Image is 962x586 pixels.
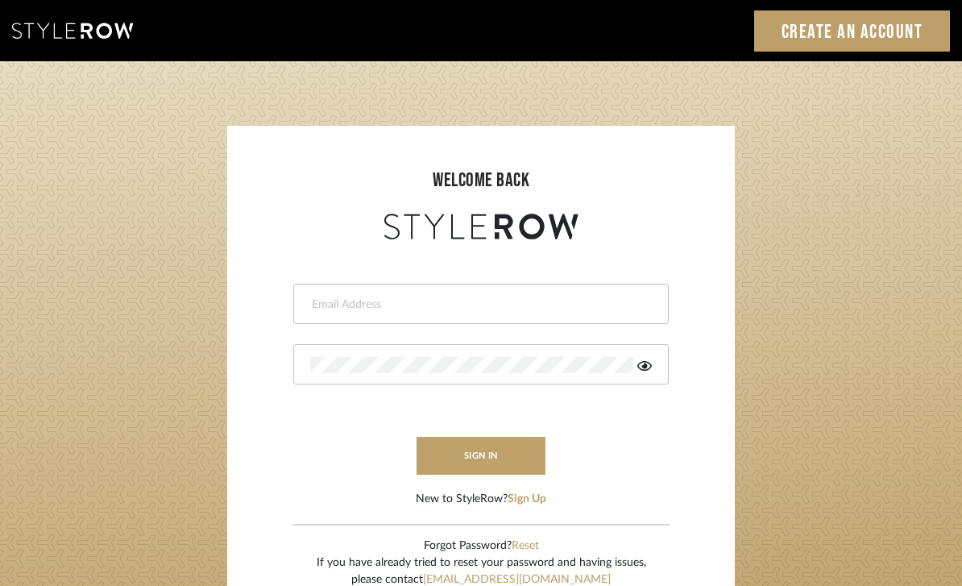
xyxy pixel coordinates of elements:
div: welcome back [243,166,719,195]
div: Forgot Password? [317,538,646,555]
input: Email Address [310,297,648,313]
button: sign in [417,437,545,475]
div: New to StyleRow? [416,491,546,508]
button: Reset [512,538,539,555]
a: [EMAIL_ADDRESS][DOMAIN_NAME] [423,574,611,585]
a: Create an Account [754,10,951,52]
button: Sign Up [508,491,546,508]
